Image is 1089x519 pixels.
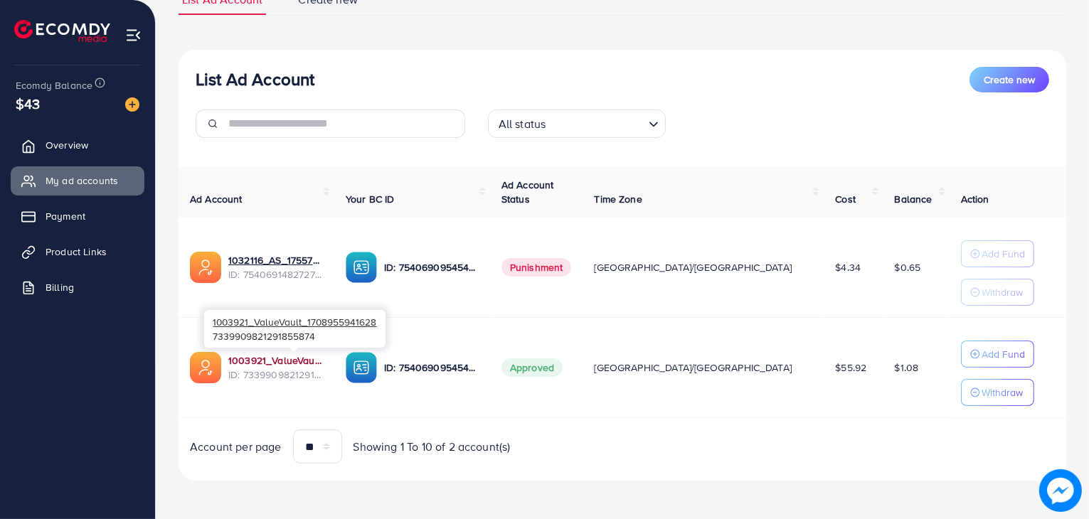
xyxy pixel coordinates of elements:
span: $55.92 [835,360,866,375]
span: Create new [984,73,1035,87]
p: Add Fund [982,346,1025,363]
span: 1003921_ValueVault_1708955941628 [213,315,376,328]
img: ic-ads-acc.e4c84228.svg [190,252,221,283]
button: Create new [970,67,1049,92]
a: 1032116_AS_1755704222613 [228,253,323,267]
span: ID: 7540691482727464967 [228,267,323,282]
p: Withdraw [982,284,1023,301]
span: My ad accounts [46,173,118,188]
p: ID: 7540690954542530567 [384,359,479,376]
div: 7339909821291855874 [204,310,386,348]
span: All status [496,114,549,134]
span: Overview [46,138,88,152]
img: ic-ads-acc.e4c84228.svg [190,352,221,383]
button: Add Fund [961,240,1034,267]
span: $43 [16,93,40,114]
a: My ad accounts [11,166,144,195]
span: Approved [501,358,563,377]
span: Your BC ID [346,192,395,206]
span: Ecomdy Balance [16,78,92,92]
span: Billing [46,280,74,294]
span: Payment [46,209,85,223]
a: Overview [11,131,144,159]
a: Billing [11,273,144,301]
span: $1.08 [895,360,919,375]
span: Punishment [501,258,572,277]
img: image [125,97,139,112]
h3: List Ad Account [196,69,314,90]
span: Cost [835,192,856,206]
span: Action [961,192,989,206]
div: <span class='underline'>1032116_AS_1755704222613</span></br>7540691482727464967 [228,253,323,282]
a: Product Links [11,237,144,266]
button: Withdraw [961,379,1034,406]
span: Product Links [46,245,107,259]
button: Withdraw [961,279,1034,306]
span: Ad Account Status [501,178,554,206]
p: Add Fund [982,245,1025,262]
span: ID: 7339909821291855874 [228,368,323,382]
img: logo [14,20,110,42]
input: Search for option [550,111,642,134]
a: 1003921_ValueVault_1708955941628 [228,353,323,368]
span: Ad Account [190,192,243,206]
img: ic-ba-acc.ded83a64.svg [346,352,377,383]
img: image [1039,469,1082,512]
div: Search for option [488,109,666,138]
img: menu [125,27,142,43]
span: Balance [895,192,933,206]
img: ic-ba-acc.ded83a64.svg [346,252,377,283]
span: Account per page [190,439,282,455]
span: $4.34 [835,260,861,274]
a: Payment [11,202,144,230]
p: Withdraw [982,384,1023,401]
span: Showing 1 To 10 of 2 account(s) [354,439,511,455]
span: [GEOGRAPHIC_DATA]/[GEOGRAPHIC_DATA] [594,260,792,274]
button: Add Fund [961,341,1034,368]
span: Time Zone [594,192,642,206]
p: ID: 7540690954542530567 [384,259,479,276]
span: [GEOGRAPHIC_DATA]/[GEOGRAPHIC_DATA] [594,360,792,375]
span: $0.65 [895,260,921,274]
